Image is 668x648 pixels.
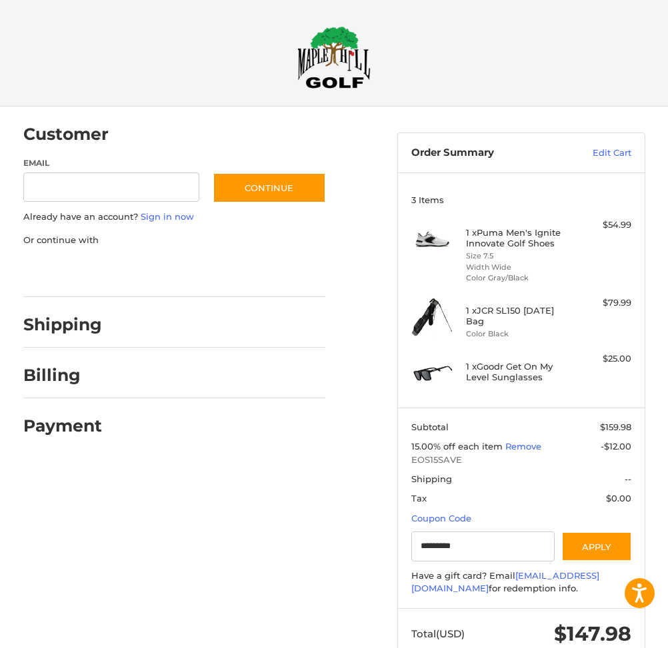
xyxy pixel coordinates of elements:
[561,147,631,160] a: Edit Cart
[466,262,573,273] li: Width Wide
[576,352,631,366] div: $25.00
[625,474,631,484] span: --
[411,474,452,484] span: Shipping
[411,513,471,523] a: Coupon Code
[505,441,541,452] a: Remove
[23,314,102,335] h2: Shipping
[23,416,102,436] h2: Payment
[23,210,326,224] p: Already have an account?
[466,250,573,262] li: Size 7.5
[411,454,631,467] span: EOS15SAVE
[23,365,101,386] h2: Billing
[561,531,632,561] button: Apply
[606,493,631,503] span: $0.00
[141,211,194,222] a: Sign in now
[411,147,561,160] h3: Order Summary
[411,493,427,503] span: Tax
[213,172,326,203] button: Continue
[297,26,371,89] img: Maple Hill Golf
[411,422,449,432] span: Subtotal
[23,157,200,169] label: Email
[466,328,573,340] li: Color Black
[411,569,631,595] div: Have a gift card? Email for redemption info.
[23,124,109,145] h2: Customer
[411,441,505,452] span: 15.00% off each item
[466,272,573,284] li: Color Gray/Black
[23,234,326,247] p: Or continue with
[19,260,119,284] iframe: PayPal-paypal
[466,305,573,327] h4: 1 x JCR SL150 [DATE] Bag
[466,361,573,383] h4: 1 x Goodr Get On My Level Sunglasses
[601,441,631,452] span: -$12.00
[576,218,631,232] div: $54.99
[600,422,631,432] span: $159.98
[576,296,631,310] div: $79.99
[411,531,555,561] input: Gift Certificate or Coupon Code
[466,227,573,249] h4: 1 x Puma Men's Ignite Innovate Golf Shoes
[411,627,465,640] span: Total (USD)
[554,621,631,646] span: $147.98
[411,194,631,205] h3: 3 Items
